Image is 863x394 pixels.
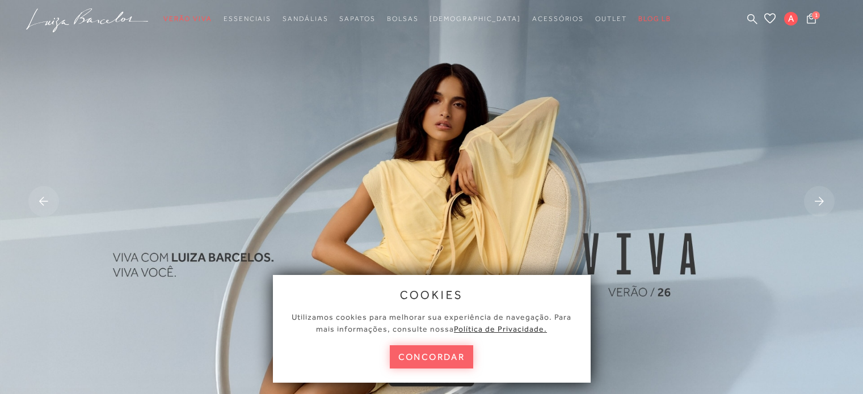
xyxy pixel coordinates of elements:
[803,12,819,28] button: 1
[812,11,820,19] span: 1
[430,9,521,29] a: noSubCategoriesText
[387,9,419,29] a: noSubCategoriesText
[283,9,328,29] a: noSubCategoriesText
[532,15,584,23] span: Acessórios
[400,289,464,301] span: cookies
[339,9,375,29] a: noSubCategoriesText
[454,324,547,333] a: Política de Privacidade.
[638,9,671,29] a: BLOG LB
[430,15,521,23] span: [DEMOGRAPHIC_DATA]
[163,15,212,23] span: Verão Viva
[387,15,419,23] span: Bolsas
[784,12,798,26] span: A
[595,15,627,23] span: Outlet
[595,9,627,29] a: noSubCategoriesText
[779,11,803,29] button: A
[390,345,474,368] button: concordar
[163,9,212,29] a: noSubCategoriesText
[339,15,375,23] span: Sapatos
[224,9,271,29] a: noSubCategoriesText
[638,15,671,23] span: BLOG LB
[292,312,571,333] span: Utilizamos cookies para melhorar sua experiência de navegação. Para mais informações, consulte nossa
[283,15,328,23] span: Sandálias
[532,9,584,29] a: noSubCategoriesText
[224,15,271,23] span: Essenciais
